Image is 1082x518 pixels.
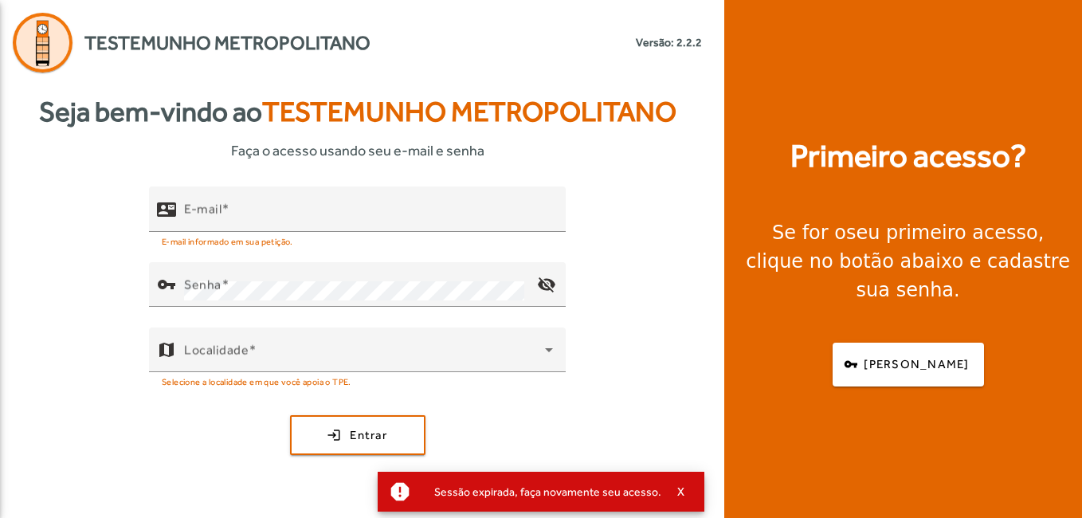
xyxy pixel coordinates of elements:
mat-label: E-mail [184,201,221,216]
mat-icon: map [157,340,176,359]
button: [PERSON_NAME] [833,343,984,387]
strong: Primeiro acesso? [790,132,1026,180]
mat-hint: E-mail informado em sua petição. [162,232,293,249]
mat-label: Localidade [184,342,249,357]
button: Entrar [290,415,425,455]
small: Versão: 2.2.2 [636,34,702,51]
span: X [677,485,685,499]
img: Logo Agenda [13,13,73,73]
strong: seu primeiro acesso [846,222,1038,244]
mat-label: Senha [184,277,221,292]
mat-hint: Selecione a localidade em que você apoia o TPE. [162,372,351,390]
mat-icon: visibility_off [527,265,566,304]
strong: Seja bem-vindo ao [39,91,676,133]
span: Faça o acesso usando seu e-mail e senha [231,139,484,161]
span: [PERSON_NAME] [864,355,969,374]
mat-icon: contact_mail [157,199,176,218]
span: Testemunho Metropolitano [262,96,676,128]
div: Se for o , clique no botão abaixo e cadastre sua senha. [743,218,1072,304]
button: X [661,485,701,499]
span: Testemunho Metropolitano [84,29,370,57]
span: Entrar [350,426,387,445]
mat-icon: report [388,480,412,504]
div: Sessão expirada, faça novamente seu acesso. [421,481,661,503]
mat-icon: vpn_key [157,275,176,294]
